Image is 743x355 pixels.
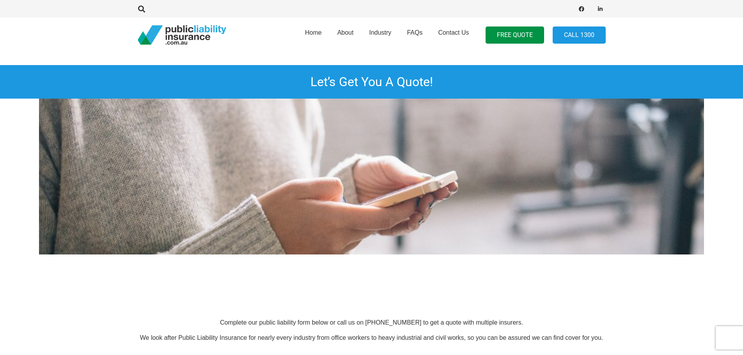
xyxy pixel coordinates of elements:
img: Public liability insurance quote [39,99,704,254]
a: FAQs [399,15,430,55]
a: FREE QUOTE [486,26,544,44]
a: Search [134,5,150,12]
a: About [330,15,362,55]
a: LinkedIn [595,4,606,14]
span: FAQs [407,29,422,36]
a: Call 1300 [553,26,606,44]
img: aig [136,254,175,293]
img: allianz [259,254,298,293]
img: qbe [507,254,546,293]
a: pli_logotransparent [138,25,226,45]
span: About [337,29,354,36]
img: zurich [631,254,670,293]
span: Contact Us [438,29,469,36]
p: We look after Public Liability Insurance for nearly every industry from office workers to heavy i... [138,334,606,342]
span: Home [305,29,322,36]
a: Facebook [576,4,587,14]
a: Contact Us [430,15,477,55]
img: steadfast [383,254,422,293]
p: Complete our public liability form below or call us on [PHONE_NUMBER] to get a quote with multipl... [138,318,606,327]
a: Industry [361,15,399,55]
span: Industry [369,29,391,36]
a: Home [297,15,330,55]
